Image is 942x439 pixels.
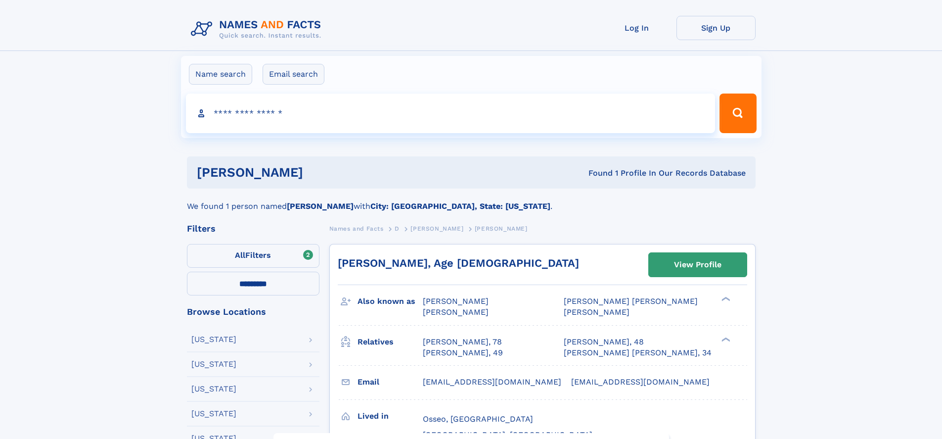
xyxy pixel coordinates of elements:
[564,296,698,306] span: [PERSON_NAME] [PERSON_NAME]
[676,16,756,40] a: Sign Up
[395,222,400,235] a: D
[187,307,319,316] div: Browse Locations
[423,347,503,358] a: [PERSON_NAME], 49
[329,222,384,235] a: Names and Facts
[423,414,533,424] span: Osseo, [GEOGRAPHIC_DATA]
[475,225,528,232] span: [PERSON_NAME]
[564,307,629,317] span: [PERSON_NAME]
[191,385,236,393] div: [US_STATE]
[358,334,423,350] h3: Relatives
[358,293,423,310] h3: Also known as
[187,189,756,212] div: We found 1 person named with .
[423,296,489,306] span: [PERSON_NAME]
[597,16,676,40] a: Log In
[719,94,756,133] button: Search Button
[395,225,400,232] span: D
[423,377,561,387] span: [EMAIL_ADDRESS][DOMAIN_NAME]
[263,64,324,85] label: Email search
[358,374,423,390] h3: Email
[187,224,319,233] div: Filters
[649,253,747,277] a: View Profile
[189,64,252,85] label: Name search
[187,16,329,43] img: Logo Names and Facts
[410,225,463,232] span: [PERSON_NAME]
[191,360,236,368] div: [US_STATE]
[191,410,236,418] div: [US_STATE]
[186,94,716,133] input: search input
[187,244,319,268] label: Filters
[719,296,731,302] div: ❯
[370,201,550,211] b: City: [GEOGRAPHIC_DATA], State: [US_STATE]
[410,222,463,235] a: [PERSON_NAME]
[338,257,579,269] a: [PERSON_NAME], Age [DEMOGRAPHIC_DATA]
[564,337,644,347] a: [PERSON_NAME], 48
[571,377,710,387] span: [EMAIL_ADDRESS][DOMAIN_NAME]
[423,307,489,317] span: [PERSON_NAME]
[235,250,245,260] span: All
[423,337,502,347] a: [PERSON_NAME], 78
[287,201,354,211] b: [PERSON_NAME]
[358,408,423,425] h3: Lived in
[674,253,721,276] div: View Profile
[719,336,731,342] div: ❯
[191,336,236,343] div: [US_STATE]
[446,168,746,179] div: Found 1 Profile In Our Records Database
[564,347,712,358] a: [PERSON_NAME] [PERSON_NAME], 34
[197,166,446,179] h1: [PERSON_NAME]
